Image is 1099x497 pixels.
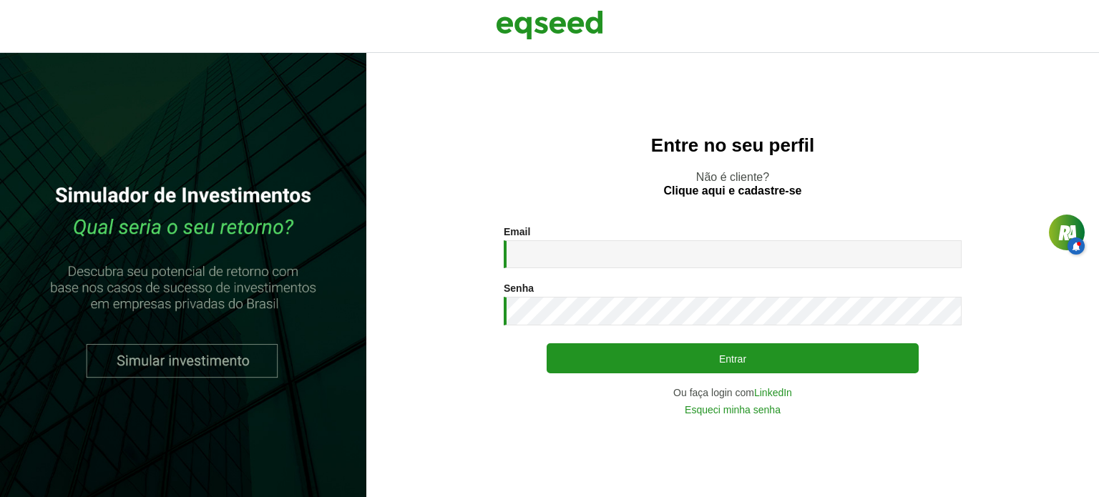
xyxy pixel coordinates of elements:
h2: Entre no seu perfil [395,135,1070,156]
a: Clique aqui e cadastre-se [664,185,802,197]
label: Email [504,227,530,237]
label: Senha [504,283,534,293]
a: Esqueci minha senha [685,405,781,415]
p: Não é cliente? [395,170,1070,197]
div: Ou faça login com [504,388,962,398]
a: LinkedIn [754,388,792,398]
img: EqSeed Logo [496,7,603,43]
button: Entrar [547,343,919,373]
